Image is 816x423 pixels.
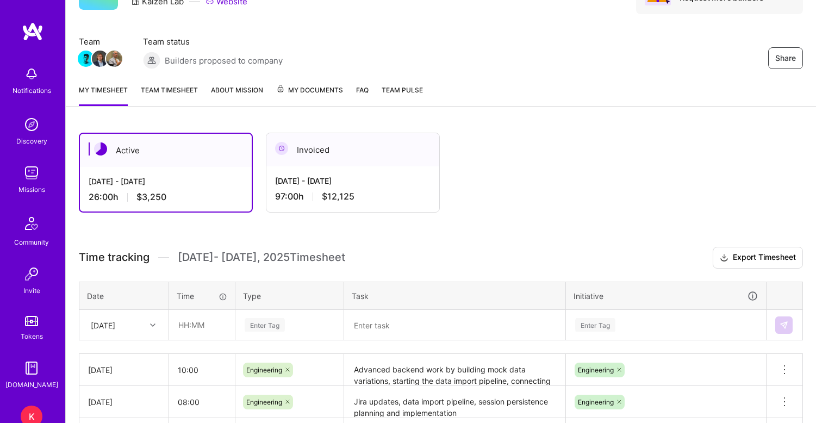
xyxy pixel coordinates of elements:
[21,162,42,184] img: teamwork
[345,387,564,417] textarea: Jira updates, data import pipeline, session persistence planning and implementation
[106,51,122,67] img: Team Member Avatar
[780,321,788,329] img: Submit
[22,22,43,41] img: logo
[169,388,235,416] input: HH:MM
[5,379,58,390] div: [DOMAIN_NAME]
[720,252,728,264] i: icon Download
[177,290,227,302] div: Time
[575,316,615,333] div: Enter Tag
[245,316,285,333] div: Enter Tag
[322,191,354,202] span: $12,125
[382,84,423,106] a: Team Pulse
[775,53,796,64] span: Share
[94,142,107,155] img: Active
[275,175,431,186] div: [DATE] - [DATE]
[345,355,564,385] textarea: Advanced backend work by building mock data variations, starting the data import pipeline, connec...
[574,290,758,302] div: Initiative
[235,282,344,310] th: Type
[25,316,38,326] img: tokens
[356,84,369,106] a: FAQ
[170,310,234,339] input: HH:MM
[275,142,288,155] img: Invoiced
[79,49,93,68] a: Team Member Avatar
[150,322,155,328] i: icon Chevron
[80,134,252,167] div: Active
[21,331,43,342] div: Tokens
[23,285,40,296] div: Invite
[18,184,45,195] div: Missions
[713,247,803,269] button: Export Timesheet
[276,84,343,96] span: My Documents
[79,84,128,106] a: My timesheet
[141,84,198,106] a: Team timesheet
[211,84,263,106] a: About Mission
[89,191,243,203] div: 26:00 h
[169,356,235,384] input: HH:MM
[88,396,160,408] div: [DATE]
[14,237,49,248] div: Community
[78,51,94,67] img: Team Member Avatar
[92,51,108,67] img: Team Member Avatar
[246,366,282,374] span: Engineering
[382,86,423,94] span: Team Pulse
[276,84,343,106] a: My Documents
[344,282,566,310] th: Task
[79,251,150,264] span: Time tracking
[91,319,115,331] div: [DATE]
[16,135,47,147] div: Discovery
[18,210,45,237] img: Community
[21,357,42,379] img: guide book
[89,176,243,187] div: [DATE] - [DATE]
[79,282,169,310] th: Date
[107,49,121,68] a: Team Member Avatar
[143,36,283,47] span: Team status
[578,366,614,374] span: Engineering
[165,55,283,66] span: Builders proposed to company
[578,398,614,406] span: Engineering
[21,63,42,85] img: bell
[79,36,121,47] span: Team
[88,364,160,376] div: [DATE]
[21,114,42,135] img: discovery
[246,398,282,406] span: Engineering
[143,52,160,69] img: Builders proposed to company
[13,85,51,96] div: Notifications
[768,47,803,69] button: Share
[275,191,431,202] div: 97:00 h
[266,133,439,166] div: Invoiced
[93,49,107,68] a: Team Member Avatar
[136,191,166,203] span: $3,250
[21,263,42,285] img: Invite
[178,251,345,264] span: [DATE] - [DATE] , 2025 Timesheet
